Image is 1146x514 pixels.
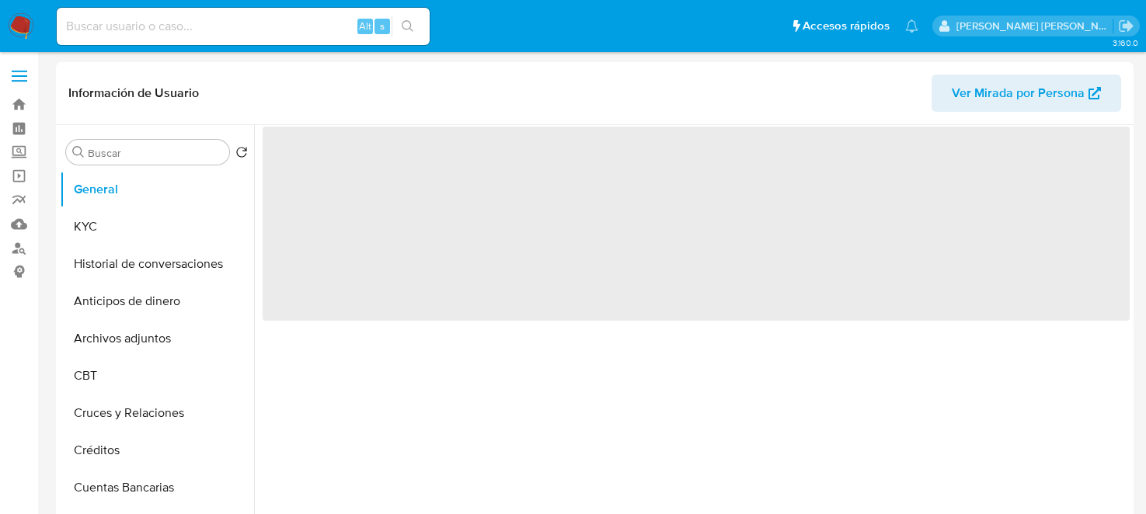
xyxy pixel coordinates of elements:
a: Notificaciones [905,19,918,33]
input: Buscar [88,146,223,160]
p: brenda.morenoreyes@mercadolibre.com.mx [956,19,1113,33]
button: Volver al orden por defecto [235,146,248,163]
button: CBT [60,357,254,394]
button: Cruces y Relaciones [60,394,254,432]
span: Alt [359,19,371,33]
span: ‌ [263,127,1130,321]
a: Salir [1118,18,1134,34]
button: General [60,171,254,208]
span: Ver Mirada por Persona [952,75,1085,112]
button: KYC [60,208,254,245]
button: Buscar [72,146,85,158]
span: Accesos rápidos [803,18,890,34]
button: Créditos [60,432,254,469]
input: Buscar usuario o caso... [57,16,430,36]
h1: Información de Usuario [68,85,199,101]
button: Archivos adjuntos [60,320,254,357]
button: Anticipos de dinero [60,283,254,320]
button: Historial de conversaciones [60,245,254,283]
button: search-icon [392,16,423,37]
button: Cuentas Bancarias [60,469,254,506]
button: Ver Mirada por Persona [932,75,1121,112]
span: s [380,19,385,33]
